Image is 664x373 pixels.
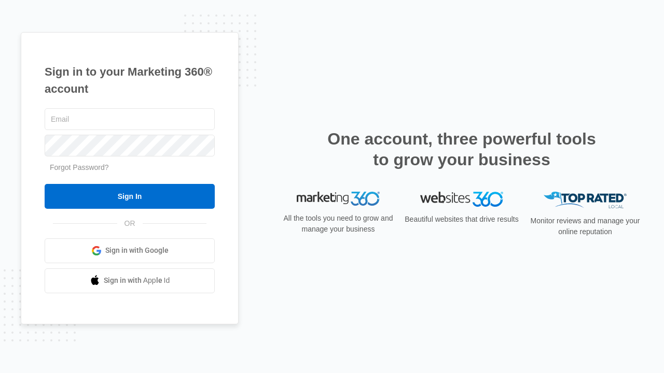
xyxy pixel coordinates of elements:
[420,192,503,207] img: Websites 360
[280,213,396,235] p: All the tools you need to grow and manage your business
[324,128,599,170] h2: One account, three powerful tools to grow your business
[45,268,215,293] a: Sign in with Apple Id
[45,108,215,130] input: Email
[104,275,170,286] span: Sign in with Apple Id
[404,214,520,225] p: Beautiful websites that drive results
[544,192,627,209] img: Top Rated Local
[297,192,380,206] img: Marketing 360
[45,238,215,263] a: Sign in with Google
[50,163,109,171] a: Forgot Password?
[45,184,215,209] input: Sign In
[527,216,643,237] p: Monitor reviews and manage your online reputation
[117,218,143,229] span: OR
[105,245,169,256] span: Sign in with Google
[45,63,215,97] h1: Sign in to your Marketing 360® account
